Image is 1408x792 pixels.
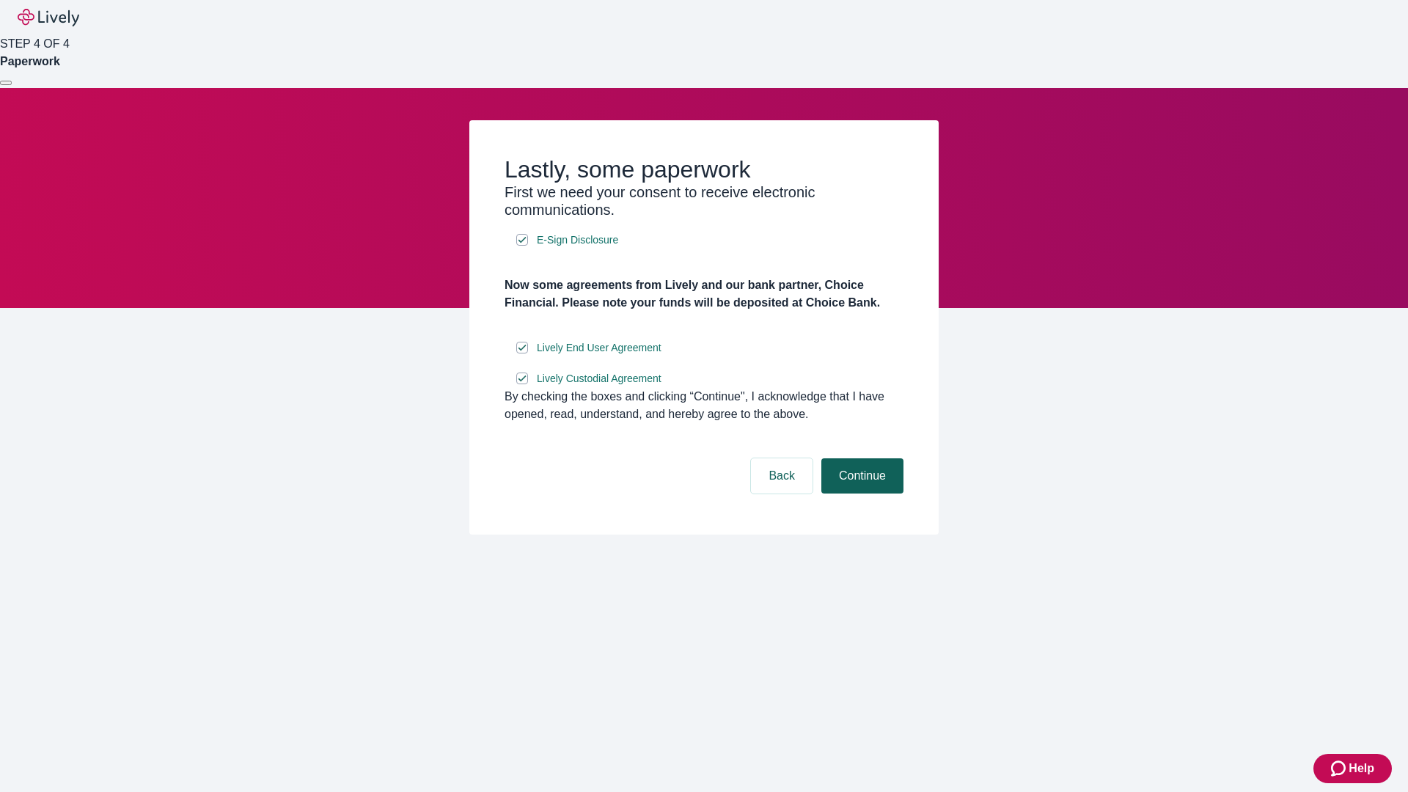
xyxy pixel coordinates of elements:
h2: Lastly, some paperwork [505,155,903,183]
a: e-sign disclosure document [534,370,664,388]
a: e-sign disclosure document [534,339,664,357]
button: Continue [821,458,903,494]
span: Lively Custodial Agreement [537,371,661,386]
img: Lively [18,9,79,26]
button: Back [751,458,813,494]
svg: Zendesk support icon [1331,760,1349,777]
h4: Now some agreements from Lively and our bank partner, Choice Financial. Please note your funds wi... [505,276,903,312]
a: e-sign disclosure document [534,231,621,249]
span: Help [1349,760,1374,777]
h3: First we need your consent to receive electronic communications. [505,183,903,219]
button: Zendesk support iconHelp [1313,754,1392,783]
div: By checking the boxes and clicking “Continue", I acknowledge that I have opened, read, understand... [505,388,903,423]
span: Lively End User Agreement [537,340,661,356]
span: E-Sign Disclosure [537,232,618,248]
